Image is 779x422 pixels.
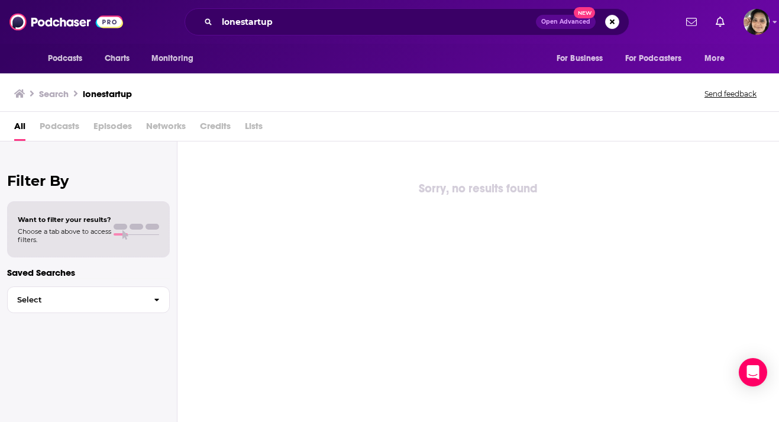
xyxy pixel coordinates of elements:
[177,179,779,198] div: Sorry, no results found
[739,358,767,386] div: Open Intercom Messenger
[7,286,170,313] button: Select
[7,172,170,189] h2: Filter By
[8,296,144,304] span: Select
[40,117,79,141] span: Podcasts
[200,117,231,141] span: Credits
[83,88,132,99] h3: lonestartup
[711,12,729,32] a: Show notifications dropdown
[39,88,69,99] h3: Search
[744,9,770,35] button: Show profile menu
[625,50,682,67] span: For Podcasters
[146,117,186,141] span: Networks
[744,9,770,35] img: User Profile
[7,267,170,278] p: Saved Searches
[541,19,590,25] span: Open Advanced
[14,117,25,141] a: All
[97,47,137,70] a: Charts
[681,12,702,32] a: Show notifications dropdown
[40,47,98,70] button: open menu
[151,50,193,67] span: Monitoring
[48,50,83,67] span: Podcasts
[105,50,130,67] span: Charts
[18,215,111,224] span: Want to filter your results?
[217,12,536,31] input: Search podcasts, credits, & more...
[9,11,123,33] img: Podchaser - Follow, Share and Rate Podcasts
[696,47,739,70] button: open menu
[744,9,770,35] span: Logged in as shelbyjanner
[245,117,263,141] span: Lists
[536,15,596,29] button: Open AdvancedNew
[548,47,618,70] button: open menu
[18,227,111,244] span: Choose a tab above to access filters.
[185,8,629,36] div: Search podcasts, credits, & more...
[704,50,725,67] span: More
[93,117,132,141] span: Episodes
[574,7,595,18] span: New
[143,47,209,70] button: open menu
[557,50,603,67] span: For Business
[701,89,760,99] button: Send feedback
[618,47,699,70] button: open menu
